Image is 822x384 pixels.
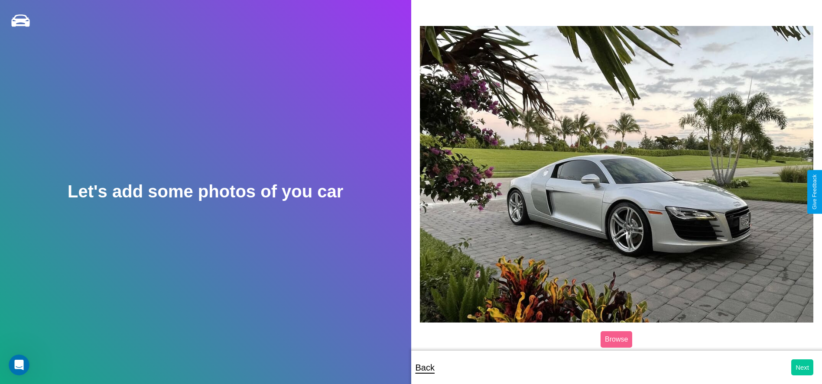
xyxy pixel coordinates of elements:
[9,355,29,375] iframe: Intercom live chat
[812,174,818,210] div: Give Feedback
[420,26,814,323] img: posted
[416,360,435,375] p: Back
[601,331,632,348] label: Browse
[68,182,343,201] h2: Let's add some photos of you car
[791,359,813,375] button: Next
